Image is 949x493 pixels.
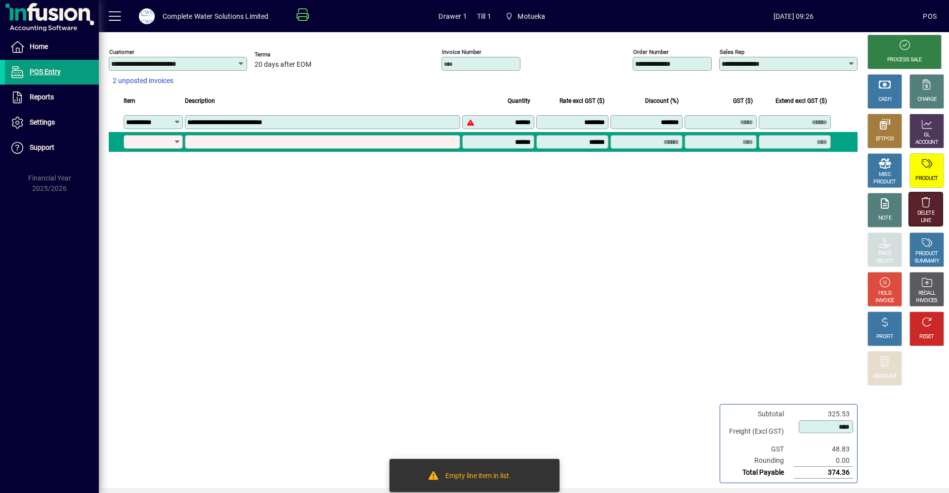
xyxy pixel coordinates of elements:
span: Motueka [518,8,545,24]
div: DELETE [917,210,934,217]
span: Reports [30,93,54,101]
div: DISCOUNT [873,373,897,380]
td: 325.53 [794,408,853,420]
div: GL [924,132,930,139]
button: Profile [131,7,163,25]
a: Support [5,135,99,160]
span: Extend excl GST ($) [776,95,827,106]
div: SELECT [876,258,894,265]
span: Discount (%) [645,95,679,106]
div: RESET [919,333,934,341]
div: NOTE [878,215,891,222]
td: Total Payable [724,467,794,479]
td: Rounding [724,455,794,467]
span: Item [124,95,135,106]
div: Complete Water Solutions Limited [163,8,269,24]
div: RECALL [918,290,936,297]
span: [DATE] 09:26 [664,8,923,24]
mat-label: Invoice number [442,48,481,55]
span: Motueka [501,7,550,25]
div: MISC [879,171,891,179]
span: GST ($) [733,95,753,106]
span: 2 unposted invoices [113,76,173,86]
div: PROFIT [876,333,893,341]
span: Description [185,95,215,106]
div: PRICE [878,250,892,258]
div: INVOICES [916,297,937,305]
td: GST [724,444,794,455]
div: POS [923,8,937,24]
span: Rate excl GST ($) [560,95,604,106]
div: PRODUCT [915,250,938,258]
span: Terms [255,51,314,58]
span: Quantity [508,95,530,106]
span: Drawer 1 [438,8,467,24]
mat-label: Sales rep [720,48,744,55]
span: Settings [30,118,55,126]
div: INVOICE [875,297,894,305]
a: Reports [5,85,99,110]
div: LINE [921,217,931,224]
td: 48.83 [794,444,853,455]
div: HOLD [878,290,891,297]
div: SUMMARY [914,258,939,265]
td: Freight (Excl GST) [724,420,794,444]
div: CHARGE [917,96,937,103]
span: POS Entry [30,68,61,76]
div: PROCESS SALE [887,56,922,64]
div: EFTPOS [876,135,894,143]
div: CASH [878,96,891,103]
mat-label: Customer [109,48,134,55]
span: Support [30,143,54,151]
div: Empty line item in list. [445,471,511,483]
mat-label: Order number [633,48,669,55]
td: Subtotal [724,408,794,420]
div: PRODUCT [915,175,938,182]
a: Settings [5,110,99,135]
a: Home [5,35,99,59]
div: PRODUCT [873,179,896,186]
td: 374.36 [794,467,853,479]
button: 2 unposted invoices [109,72,177,90]
div: ACCOUNT [915,139,938,146]
span: Home [30,43,48,50]
td: 0.00 [794,455,853,467]
span: 20 days after EOM [255,61,311,69]
span: Till 1 [477,8,491,24]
